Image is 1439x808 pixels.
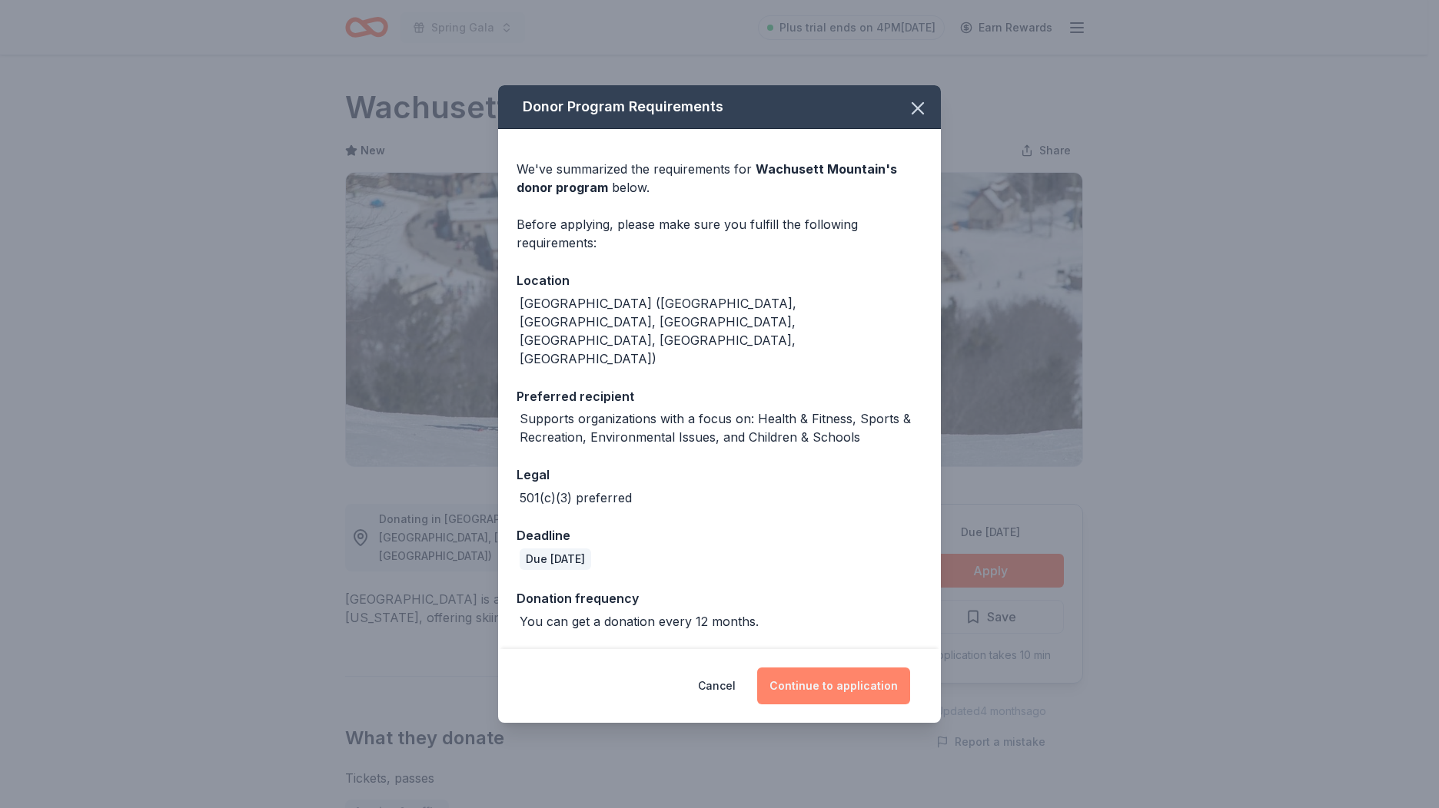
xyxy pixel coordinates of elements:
[517,386,922,406] div: Preferred recipient
[517,160,922,197] div: We've summarized the requirements for below.
[498,85,941,129] div: Donor Program Requirements
[517,215,922,252] div: Before applying, please make sure you fulfill the following requirements:
[698,667,736,704] button: Cancel
[757,667,910,704] button: Continue to application
[517,270,922,290] div: Location
[520,612,759,631] div: You can get a donation every 12 months.
[517,525,922,545] div: Deadline
[517,465,922,485] div: Legal
[517,588,922,608] div: Donation frequency
[520,409,922,446] div: Supports organizations with a focus on: Health & Fitness, Sports & Recreation, Environmental Issu...
[520,488,632,507] div: 501(c)(3) preferred
[520,294,922,368] div: [GEOGRAPHIC_DATA] ([GEOGRAPHIC_DATA], [GEOGRAPHIC_DATA], [GEOGRAPHIC_DATA], [GEOGRAPHIC_DATA], [G...
[520,548,591,570] div: Due [DATE]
